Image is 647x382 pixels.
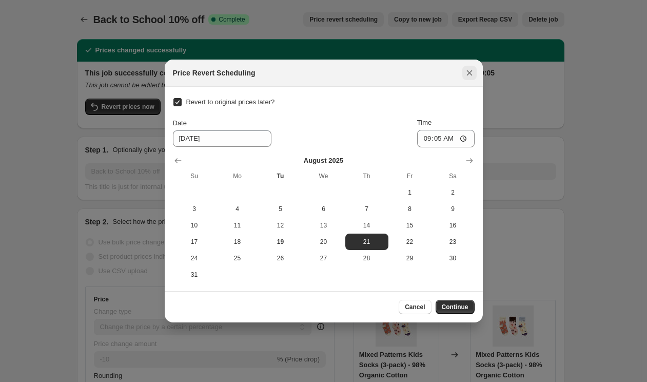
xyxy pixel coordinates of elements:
span: 9 [436,205,470,213]
button: Close [462,66,477,80]
span: Mo [220,172,255,180]
button: Saturday August 16 2025 [432,217,475,234]
span: We [306,172,341,180]
span: 1 [393,188,427,197]
th: Friday [388,168,432,184]
button: Thursday August 7 2025 [345,201,388,217]
button: Wednesday August 13 2025 [302,217,345,234]
span: 16 [436,221,470,230]
button: Monday August 18 2025 [216,234,259,250]
button: Show previous month, July 2025 [171,154,185,168]
button: Monday August 11 2025 [216,217,259,234]
button: Cancel [399,300,431,314]
button: Today Tuesday August 19 2025 [259,234,302,250]
button: Sunday August 31 2025 [173,266,216,283]
span: 17 [177,238,212,246]
button: Sunday August 17 2025 [173,234,216,250]
th: Tuesday [259,168,302,184]
span: Fr [393,172,427,180]
span: Sa [436,172,470,180]
span: Th [349,172,384,180]
span: Time [417,119,432,126]
span: 12 [263,221,298,230]
span: 11 [220,221,255,230]
span: 23 [436,238,470,246]
button: Friday August 15 2025 [388,217,432,234]
span: 19 [263,238,298,246]
th: Saturday [432,168,475,184]
span: 24 [177,254,212,262]
button: Saturday August 30 2025 [432,250,475,266]
span: 31 [177,271,212,279]
span: Revert to original prices later? [186,98,275,106]
span: 29 [393,254,427,262]
button: Thursday August 21 2025 [345,234,388,250]
button: Tuesday August 12 2025 [259,217,302,234]
span: 20 [306,238,341,246]
span: 27 [306,254,341,262]
span: Su [177,172,212,180]
button: Friday August 8 2025 [388,201,432,217]
button: Saturday August 23 2025 [432,234,475,250]
h2: Price Revert Scheduling [173,68,256,78]
span: Continue [442,303,468,311]
th: Monday [216,168,259,184]
span: 5 [263,205,298,213]
span: 25 [220,254,255,262]
button: Sunday August 3 2025 [173,201,216,217]
button: Saturday August 2 2025 [432,184,475,201]
span: 10 [177,221,212,230]
span: Cancel [405,303,425,311]
span: Date [173,119,187,127]
th: Sunday [173,168,216,184]
button: Continue [436,300,475,314]
button: Wednesday August 27 2025 [302,250,345,266]
span: 13 [306,221,341,230]
span: 15 [393,221,427,230]
th: Wednesday [302,168,345,184]
button: Friday August 22 2025 [388,234,432,250]
button: Monday August 4 2025 [216,201,259,217]
button: Sunday August 24 2025 [173,250,216,266]
button: Monday August 25 2025 [216,250,259,266]
span: 30 [436,254,470,262]
button: Friday August 1 2025 [388,184,432,201]
span: 22 [393,238,427,246]
span: 21 [349,238,384,246]
button: Show next month, September 2025 [462,154,477,168]
span: 26 [263,254,298,262]
input: 8/19/2025 [173,130,271,147]
th: Thursday [345,168,388,184]
button: Thursday August 14 2025 [345,217,388,234]
span: 6 [306,205,341,213]
span: 18 [220,238,255,246]
button: Wednesday August 20 2025 [302,234,345,250]
span: 28 [349,254,384,262]
button: Sunday August 10 2025 [173,217,216,234]
span: 3 [177,205,212,213]
span: 2 [436,188,470,197]
span: 8 [393,205,427,213]
span: 4 [220,205,255,213]
button: Tuesday August 5 2025 [259,201,302,217]
button: Saturday August 9 2025 [432,201,475,217]
span: 7 [349,205,384,213]
span: 14 [349,221,384,230]
input: 12:00 [417,130,475,147]
button: Thursday August 28 2025 [345,250,388,266]
button: Tuesday August 26 2025 [259,250,302,266]
button: Friday August 29 2025 [388,250,432,266]
button: Wednesday August 6 2025 [302,201,345,217]
span: Tu [263,172,298,180]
